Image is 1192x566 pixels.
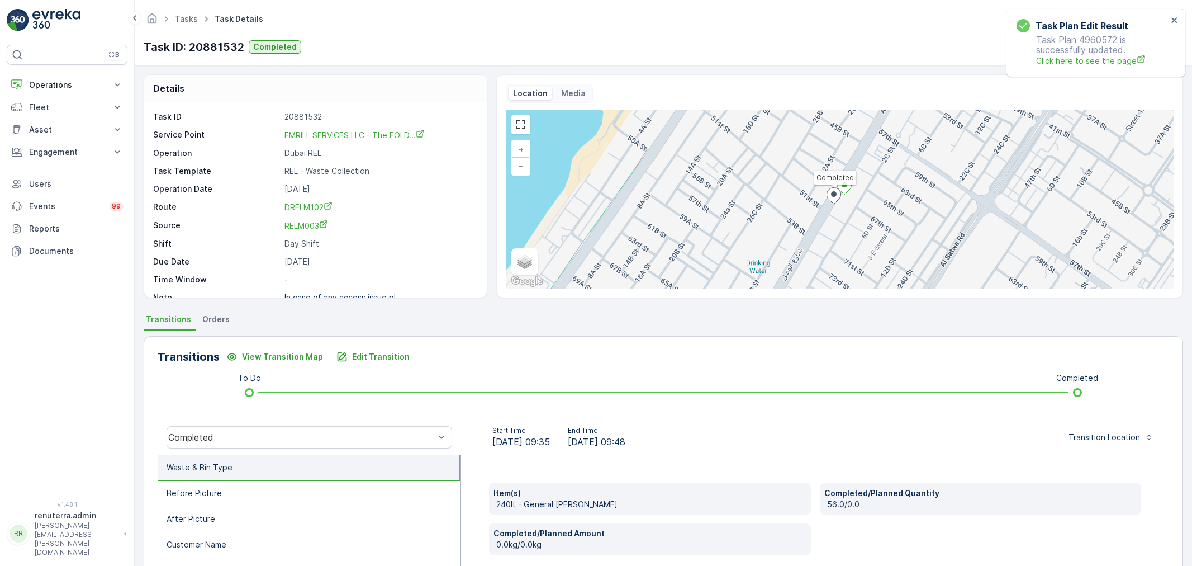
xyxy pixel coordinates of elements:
p: Transitions [158,348,220,365]
p: [PERSON_NAME][EMAIL_ADDRESS][PERSON_NAME][DOMAIN_NAME] [35,521,118,557]
div: RR [10,525,27,543]
p: Service Point [153,129,280,141]
p: Task ID: 20881532 [144,39,244,55]
p: Location [513,88,548,99]
button: View Transition Map [220,348,330,366]
a: Open this area in Google Maps (opens a new window) [509,274,545,289]
span: v 1.48.1 [7,501,127,508]
p: Users [29,178,123,190]
p: Note [153,292,280,303]
p: Completed/Planned Amount [493,528,806,539]
button: Transition Location [1062,428,1160,446]
a: RELM003 [284,220,475,232]
span: + [519,144,524,154]
button: RRrenuterra.admin[PERSON_NAME][EMAIL_ADDRESS][PERSON_NAME][DOMAIN_NAME] [7,510,127,557]
p: 0.0kg/0.0kg [496,539,806,550]
span: DRELM102 [284,202,333,212]
p: Media [561,88,586,99]
a: Documents [7,240,127,262]
p: REL - Waste Collection [284,166,475,177]
p: Reports [29,223,123,234]
a: Homepage [146,17,158,26]
p: Transition Location [1068,432,1140,443]
p: Events [29,201,103,212]
p: End Time [568,426,625,435]
a: Tasks [175,14,198,23]
span: [DATE] 09:35 [492,435,550,449]
p: Documents [29,246,123,257]
p: Customer Name [167,539,226,550]
button: Edit Transition [330,348,416,366]
img: Google [509,274,545,289]
p: Start Time [492,426,550,435]
p: Task Template [153,166,280,177]
p: 240lt - General [PERSON_NAME] [496,499,806,510]
a: DRELM102 [284,201,475,213]
p: Completed [1056,372,1098,384]
p: [DATE] [284,183,475,195]
button: Completed [249,40,301,54]
button: Operations [7,74,127,96]
p: Completed [253,41,297,53]
p: [DATE] [284,256,475,267]
p: Source [153,220,280,232]
p: Route [153,201,280,213]
p: In case of any access issue pl... [284,293,402,302]
a: Users [7,173,127,195]
span: − [518,161,524,171]
p: After Picture [167,513,215,525]
p: View Transition Map [242,351,323,362]
span: Task Details [212,13,265,25]
span: [DATE] 09:48 [568,435,625,449]
p: Operations [29,79,105,91]
p: Details [153,82,184,95]
p: To Do [238,372,261,384]
a: Zoom Out [512,158,529,174]
p: Time Window [153,274,280,285]
p: Due Date [153,256,280,267]
img: logo_light-DOdMpM7g.png [32,9,80,31]
span: RELM003 [284,221,328,230]
button: Asset [7,119,127,141]
span: Transitions [146,314,191,325]
h3: Task Plan Edit Result [1036,19,1128,32]
a: Layers [512,249,537,274]
p: Day Shift [284,238,475,249]
p: 56.0/0.0 [827,499,1137,510]
p: Waste & Bin Type [167,462,232,473]
p: Operation [153,148,280,159]
p: 99 [112,202,121,211]
img: logo [7,9,29,31]
p: Dubai REL [284,148,475,159]
button: close [1171,16,1179,26]
p: Engagement [29,147,105,158]
a: Events99 [7,195,127,218]
a: Zoom In [512,141,529,158]
div: Completed [168,432,435,442]
p: - [284,274,475,285]
span: Orders [202,314,230,325]
a: EMRILL SERVICES LLC - The FOLD... [284,129,425,140]
p: Task Plan 4960572 is successfully updated. [1017,35,1167,67]
p: Operation Date [153,183,280,195]
p: Completed/Planned Quantity [824,488,1137,499]
a: Click here to see the page [1036,55,1167,67]
p: Task ID [153,111,280,122]
p: Item(s) [493,488,806,499]
button: Fleet [7,96,127,119]
a: Reports [7,218,127,240]
p: renuterra.admin [35,510,118,521]
p: ⌘B [108,50,120,59]
p: Before Picture [167,488,222,499]
p: Edit Transition [352,351,410,362]
p: Asset [29,124,105,135]
button: Engagement [7,141,127,163]
a: View Fullscreen [512,116,529,133]
p: Shift [153,238,280,249]
span: EMRILL SERVICES LLC - The FOLD... [284,130,425,140]
p: 20881532 [284,111,475,122]
p: Fleet [29,102,105,113]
